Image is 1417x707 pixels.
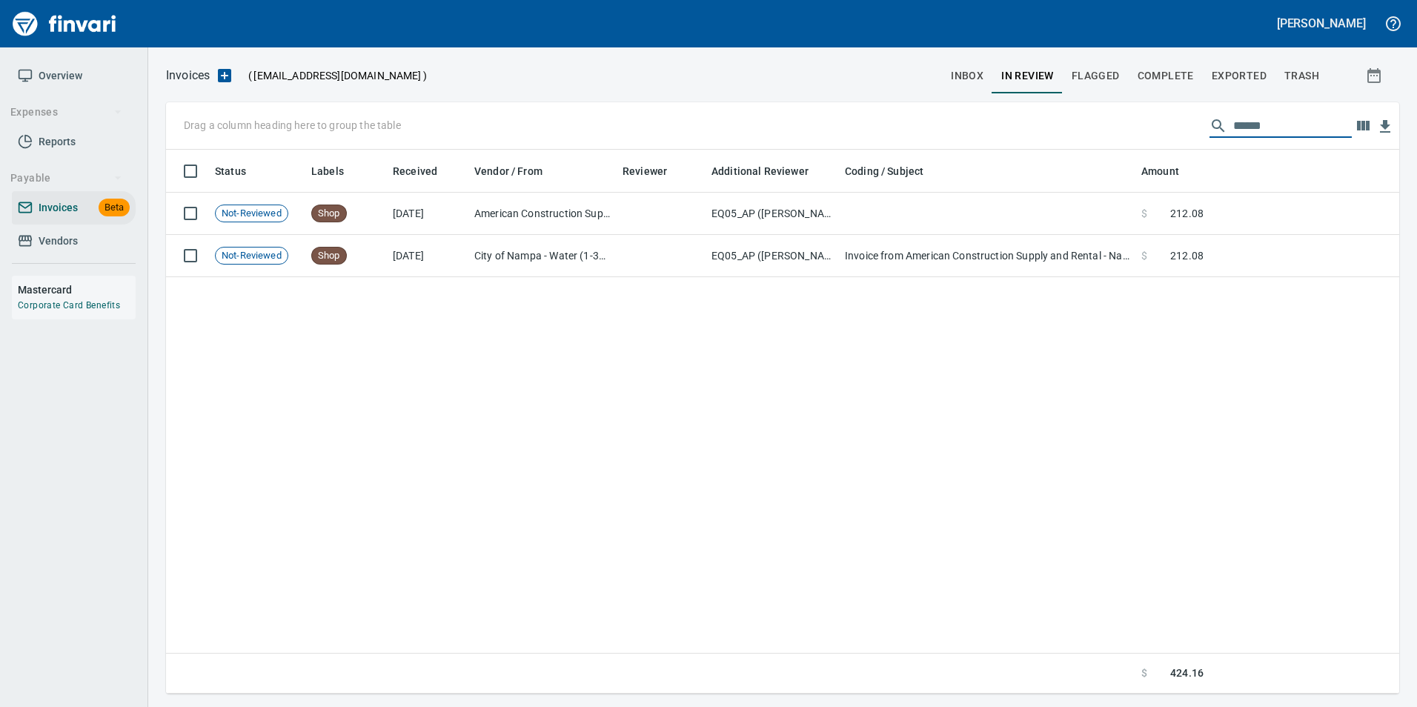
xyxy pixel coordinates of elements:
[239,68,427,83] p: ( )
[39,232,78,250] span: Vendors
[166,67,210,84] p: Invoices
[951,67,983,85] span: inbox
[706,235,839,277] td: EQ05_AP ([PERSON_NAME], [PERSON_NAME], [PERSON_NAME])
[1141,248,1147,263] span: $
[166,67,210,84] nav: breadcrumb
[623,162,686,180] span: Reviewer
[1273,12,1370,35] button: [PERSON_NAME]
[252,68,422,83] span: [EMAIL_ADDRESS][DOMAIN_NAME]
[215,162,246,180] span: Status
[311,162,344,180] span: Labels
[1141,206,1147,221] span: $
[1001,67,1054,85] span: In Review
[845,162,943,180] span: Coding / Subject
[311,162,363,180] span: Labels
[1374,116,1396,138] button: Download Table
[312,207,346,221] span: Shop
[393,162,437,180] span: Received
[312,249,346,263] span: Shop
[1141,665,1147,681] span: $
[12,125,136,159] a: Reports
[210,67,239,84] button: Upload an Invoice
[387,235,468,277] td: [DATE]
[1072,67,1120,85] span: Flagged
[468,193,617,235] td: American Construction Supply & Rental (1-39384)
[4,99,128,126] button: Expenses
[12,59,136,93] a: Overview
[1138,67,1194,85] span: Complete
[39,133,76,151] span: Reports
[39,67,82,85] span: Overview
[12,191,136,225] a: InvoicesBeta
[1141,162,1198,180] span: Amount
[9,6,120,42] img: Finvari
[1170,248,1204,263] span: 212.08
[4,165,128,192] button: Payable
[387,193,468,235] td: [DATE]
[216,249,288,263] span: Not-Reviewed
[393,162,457,180] span: Received
[184,118,401,133] p: Drag a column heading here to group the table
[39,199,78,217] span: Invoices
[216,207,288,221] span: Not-Reviewed
[1284,67,1319,85] span: trash
[839,235,1135,277] td: Invoice from American Construction Supply and Rental - Nampa
[474,162,562,180] span: Vendor / From
[99,199,130,216] span: Beta
[474,162,542,180] span: Vendor / From
[711,162,828,180] span: Additional Reviewer
[468,235,617,277] td: City of Nampa - Water (1-39480)
[1212,67,1267,85] span: Exported
[623,162,667,180] span: Reviewer
[18,282,136,298] h6: Mastercard
[711,162,809,180] span: Additional Reviewer
[10,169,122,187] span: Payable
[1352,62,1399,89] button: Show invoices within a particular date range
[845,162,923,180] span: Coding / Subject
[1141,162,1179,180] span: Amount
[18,300,120,311] a: Corporate Card Benefits
[10,103,122,122] span: Expenses
[12,225,136,258] a: Vendors
[1170,206,1204,221] span: 212.08
[215,162,265,180] span: Status
[706,193,839,235] td: EQ05_AP ([PERSON_NAME], [PERSON_NAME], [PERSON_NAME])
[1170,665,1204,681] span: 424.16
[1277,16,1366,31] h5: [PERSON_NAME]
[1352,115,1374,137] button: Choose columns to display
